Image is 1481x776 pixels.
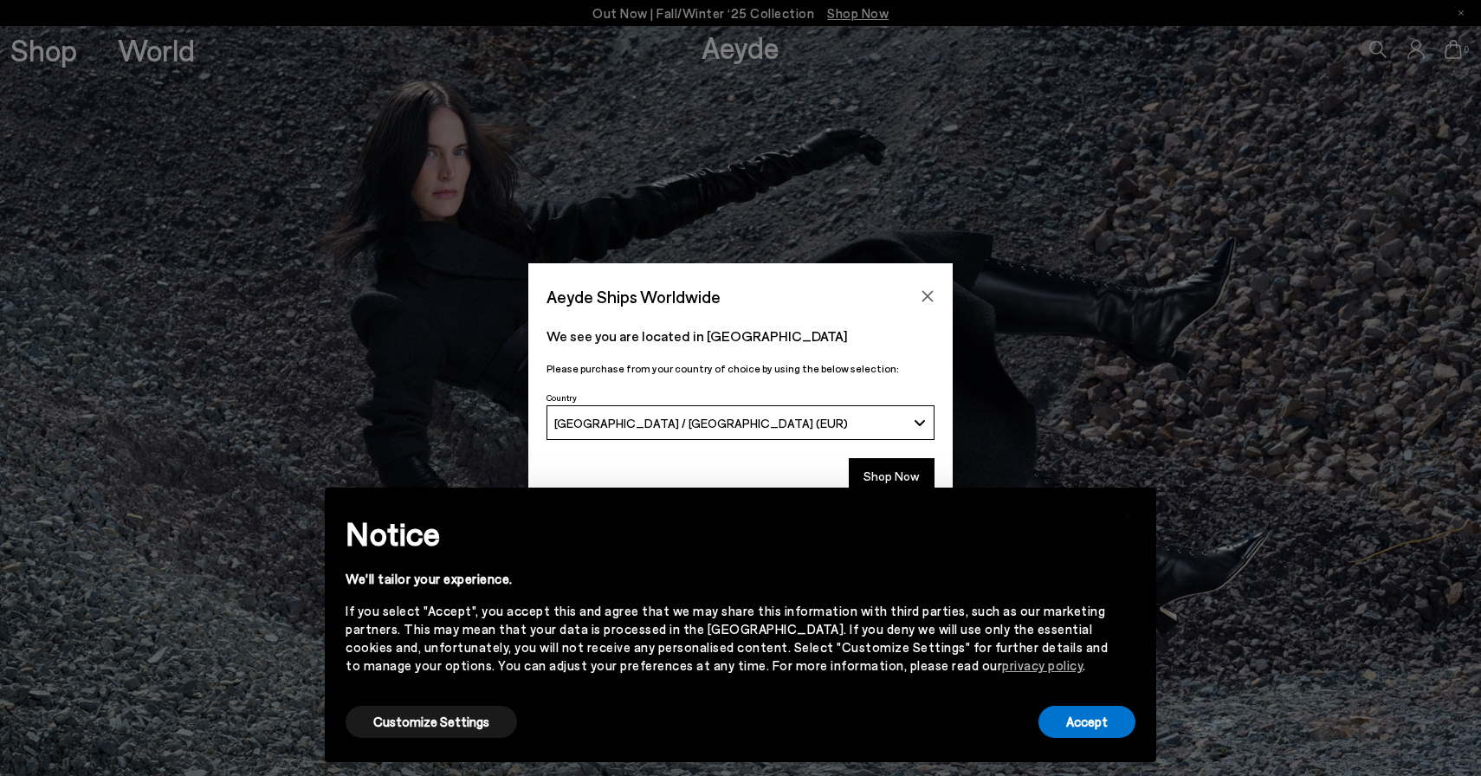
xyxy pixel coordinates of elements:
[1108,493,1149,534] button: Close this notice
[346,706,517,738] button: Customize Settings
[546,360,935,377] p: Please purchase from your country of choice by using the below selection:
[346,511,1108,556] h2: Notice
[849,458,935,495] button: Shop Now
[546,392,577,403] span: Country
[1002,657,1083,673] a: privacy policy
[546,281,721,312] span: Aeyde Ships Worldwide
[915,283,941,309] button: Close
[546,326,935,346] p: We see you are located in [GEOGRAPHIC_DATA]
[1038,706,1135,738] button: Accept
[346,570,1108,588] div: We'll tailor your experience.
[346,602,1108,675] div: If you select "Accept", you accept this and agree that we may share this information with third p...
[1122,501,1135,526] span: ×
[554,416,848,430] span: [GEOGRAPHIC_DATA] / [GEOGRAPHIC_DATA] (EUR)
